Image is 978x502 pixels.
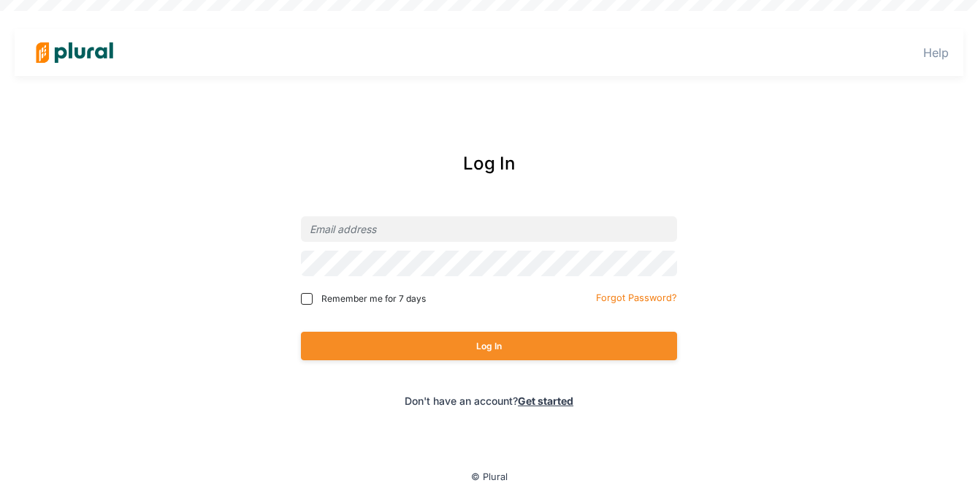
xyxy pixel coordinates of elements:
small: © Plural [471,471,508,482]
input: Remember me for 7 days [301,293,313,305]
button: Log In [301,332,677,360]
span: Remember me for 7 days [321,292,426,305]
a: Forgot Password? [596,289,677,304]
div: Log In [238,151,740,177]
a: Help [923,45,949,60]
div: Don't have an account? [238,393,740,408]
input: Email address [301,216,677,242]
a: Get started [518,395,573,407]
img: Logo for Plural [23,27,126,78]
small: Forgot Password? [596,292,677,303]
